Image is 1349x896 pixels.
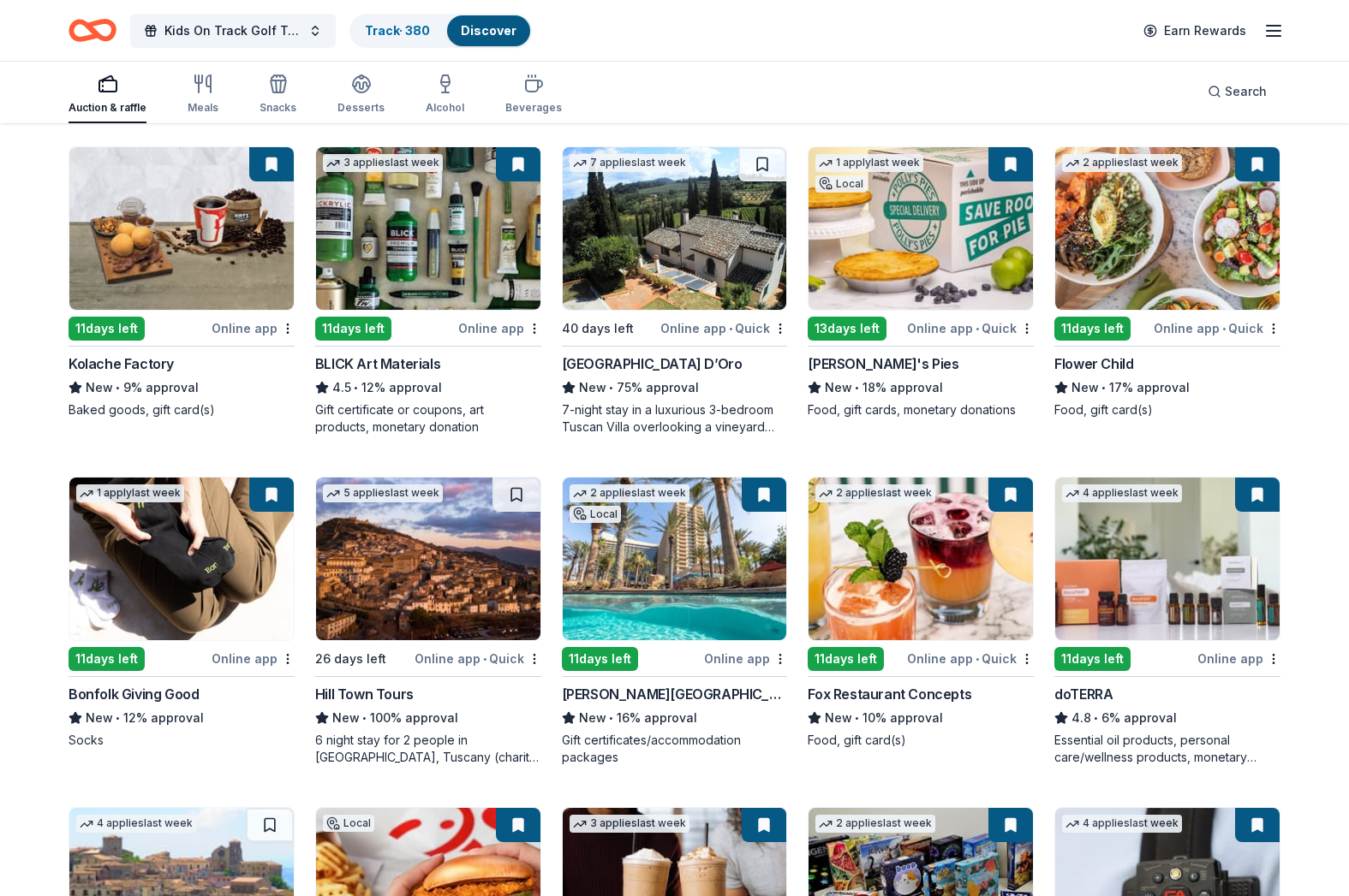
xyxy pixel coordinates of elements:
div: 13 days left [808,317,886,341]
span: • [976,652,979,666]
button: Meals [188,67,218,123]
a: Image for Fox Restaurant Concepts2 applieslast week11days leftOnline app•QuickFox Restaurant Conc... [808,477,1034,749]
div: 100% approval [315,708,541,728]
button: Beverages [505,67,562,123]
div: 12% approval [69,708,295,728]
div: 40 days left [562,318,634,339]
div: Online app Quick [907,317,1034,339]
div: 1 apply last week [76,484,184,502]
div: Desserts [337,101,385,115]
div: 18% approval [808,377,1034,398]
span: • [1102,381,1107,395]
img: Image for Fox Restaurant Concepts [809,478,1033,640]
div: Meals [188,101,218,115]
div: 3 applies last week [323,154,443,172]
span: Search [1225,81,1267,102]
div: Alcohol [426,101,464,115]
span: New [86,377,113,398]
div: Beverages [505,101,562,115]
div: 11 days left [315,317,391,341]
div: BLICK Art Materials [315,353,440,374]
span: 4.5 [332,377,351,398]
div: Bonfolk Giving Good [69,684,199,704]
div: 11 days left [562,647,638,671]
div: Kolache Factory [69,353,174,374]
span: New [579,377,606,398]
a: Earn Rewards [1133,15,1256,46]
span: • [609,711,613,725]
div: 12% approval [315,377,541,398]
a: Discover [461,23,516,38]
div: 26 days left [315,649,386,669]
div: Food, gift cards, monetary donations [808,401,1034,418]
div: 3 applies last week [570,815,689,833]
div: 4 applies last week [76,815,196,833]
div: 11 days left [808,647,884,671]
div: Local [570,506,621,523]
a: Image for Bonfolk Giving Good1 applylast week11days leftOnline appBonfolk Giving GoodNew•12% appr... [69,477,295,749]
div: 9% approval [69,377,295,398]
img: Image for Villa Sogni D’Oro [563,147,787,310]
a: Image for Harrah's Resort2 applieslast weekLocal11days leftOnline app[PERSON_NAME][GEOGRAPHIC_DAT... [562,477,788,766]
div: 1 apply last week [815,154,923,172]
span: • [354,381,358,395]
span: • [609,381,613,395]
div: 7-night stay in a luxurious 3-bedroom Tuscan Villa overlooking a vineyard and the ancient walled ... [562,401,788,436]
div: 4 applies last week [1062,815,1182,833]
div: 6% approval [1054,708,1280,728]
div: 6 night stay for 2 people in [GEOGRAPHIC_DATA], Tuscany (charity rate is $1380; retails at $2200;... [315,732,541,766]
div: 11 days left [1054,317,1131,341]
div: 5 applies last week [323,484,443,502]
div: Gift certificates/accommodation packages [562,732,788,766]
div: Gift certificate or coupons, art products, monetary donation [315,401,541,436]
div: Food, gift card(s) [808,732,1034,749]
span: New [332,708,360,728]
button: Alcohol [426,67,464,123]
span: • [1095,711,1099,725]
button: Desserts [337,67,385,123]
span: Kids On Track Golf Tournament 2025 [164,21,301,41]
span: New [86,708,113,728]
div: 11 days left [69,317,145,341]
span: • [116,381,120,395]
a: Image for doTERRA4 applieslast week11days leftOnline appdoTERRA4.8•6% approvalEssential oil produ... [1054,477,1280,766]
div: 2 applies last week [570,484,689,502]
div: [GEOGRAPHIC_DATA] D’Oro [562,353,743,374]
div: Snacks [260,101,296,115]
span: • [729,322,732,335]
div: 2 applies last week [815,484,935,502]
div: Online app Quick [1154,317,1280,339]
img: Image for Harrah's Resort [563,478,787,640]
div: 16% approval [562,708,788,728]
img: Image for Bonfolk Giving Good [69,478,294,640]
div: 11 days left [1054,647,1131,671]
div: Online app [704,648,787,669]
div: [PERSON_NAME][GEOGRAPHIC_DATA] [562,684,788,704]
button: Snacks [260,67,296,123]
button: Kids On Track Golf Tournament 2025 [130,14,336,48]
div: Essential oil products, personal care/wellness products, monetary donations [1054,732,1280,766]
div: Flower Child [1054,353,1133,374]
div: 75% approval [562,377,788,398]
div: 7 applies last week [570,154,689,172]
div: Local [815,175,867,193]
div: [PERSON_NAME]'s Pies [808,353,958,374]
a: Image for Flower Child2 applieslast week11days leftOnline app•QuickFlower ChildNew•17% approvalFo... [1054,146,1280,418]
img: Image for Kolache Factory [69,147,294,310]
div: doTERRA [1054,684,1113,704]
span: New [825,377,852,398]
a: Image for Hill Town Tours 5 applieslast week26 days leftOnline app•QuickHill Town ToursNew•100% a... [315,477,541,766]
a: Image for Villa Sogni D’Oro7 applieslast week40 days leftOnline app•Quick[GEOGRAPHIC_DATA] D’OroN... [562,146,788,436]
div: Baked goods, gift card(s) [69,401,295,418]
div: Online app [212,317,295,339]
div: Local [323,815,374,832]
span: New [825,708,852,728]
div: Online app Quick [907,648,1034,669]
div: 2 applies last week [815,815,935,833]
a: Image for Kolache Factory11days leftOnline appKolache FactoryNew•9% approvalBaked goods, gift car... [69,146,295,418]
a: Image for BLICK Art Materials3 applieslast week11days leftOnline appBLICK Art Materials4.5•12% ap... [315,146,541,436]
div: Online app [1197,648,1280,669]
span: New [1071,377,1099,398]
span: • [1222,322,1226,335]
div: 10% approval [808,708,1034,728]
